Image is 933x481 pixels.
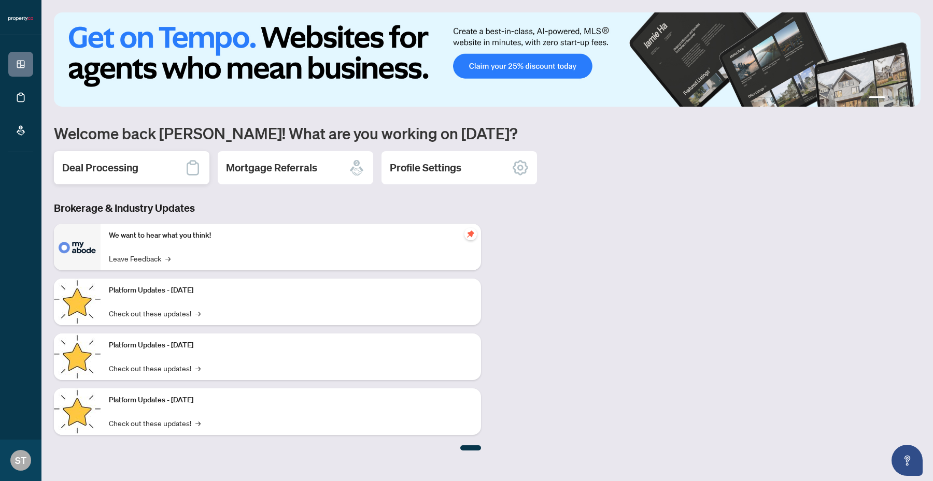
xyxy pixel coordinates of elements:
p: Platform Updates - [DATE] [109,395,473,406]
span: pushpin [464,228,477,240]
span: ST [15,453,26,468]
h2: Mortgage Referrals [226,161,317,175]
img: Platform Updates - June 23, 2025 [54,388,101,435]
button: 1 [869,96,885,100]
button: 3 [898,96,902,100]
img: We want to hear what you think! [54,224,101,270]
span: → [195,362,201,374]
h2: Deal Processing [62,161,138,175]
h2: Profile Settings [390,161,461,175]
p: Platform Updates - [DATE] [109,340,473,351]
span: → [195,417,201,429]
a: Leave Feedback→ [109,253,171,264]
p: We want to hear what you think! [109,230,473,241]
button: Open asap [892,445,923,476]
a: Check out these updates!→ [109,362,201,374]
p: Platform Updates - [DATE] [109,285,473,296]
a: Check out these updates!→ [109,308,201,319]
img: Platform Updates - July 21, 2025 [54,279,101,325]
img: Slide 0 [54,12,921,107]
span: → [165,253,171,264]
img: logo [8,16,33,22]
a: Check out these updates!→ [109,417,201,429]
h3: Brokerage & Industry Updates [54,201,481,215]
h1: Welcome back [PERSON_NAME]! What are you working on [DATE]? [54,123,921,143]
button: 2 [889,96,894,100]
span: → [195,308,201,319]
button: 4 [906,96,910,100]
img: Platform Updates - July 8, 2025 [54,333,101,380]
